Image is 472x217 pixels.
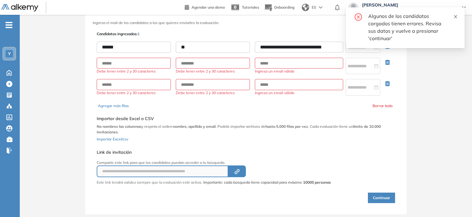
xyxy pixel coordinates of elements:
span: ES [312,5,316,10]
h5: Importar desde Excel o CSV [97,116,395,121]
span: Tutoriales [242,5,259,10]
p: Comparte este link para que los candidatos puedan acceder a tu búsqueda. [97,160,331,165]
div: Algunos de los candidatos cargados tienen errores. Revisa sus datos y vuelve a presionar 'continuar' [368,12,457,42]
p: Este link tendrá validez siempre que la evaluación esté activa. [97,180,202,185]
span: 1 [137,31,140,36]
span: [PERSON_NAME] [362,2,456,7]
i: - [6,24,12,26]
span: Debe tener entre 2 y 30 caracteres [176,90,250,96]
span: Debe tener entre 2 y 30 caracteres [97,69,171,74]
p: Candidatos ingresados: [97,31,140,37]
button: Importar Excel/csv [97,135,128,142]
span: Ingresa un email válido [255,90,343,96]
b: No nombres las columnas [97,124,141,129]
span: Debe tener entre 2 y 30 caracteres [176,69,250,74]
strong: 10000 personas [303,180,331,185]
h3: Ingresa el mail de los candidatos a los que quieres enviarles la evaluación. [93,21,399,25]
b: límite de 10.000 invitaciones [97,124,381,134]
p: y respeta el orden: . Podrás importar archivos de . Cada evaluación tiene un . [97,124,395,135]
img: world [302,4,309,11]
img: Logo [1,4,38,12]
button: Borrar todo [373,103,393,109]
span: Y [8,51,11,56]
div: Widget de chat [441,187,472,217]
span: close-circle [355,12,362,21]
button: Agregar más filas [98,103,129,109]
button: Continuar [368,193,395,203]
span: Importar Excel/csv [97,137,128,141]
b: nombre, apellido y email [173,124,216,129]
span: close [453,15,458,19]
b: hasta 5.000 filas por vez [265,124,308,129]
span: Onboarding [274,5,294,10]
h5: Link de invitación [97,150,331,155]
img: arrow [319,6,322,9]
span: Importante: cada búsqueda tiene capacidad para máximo [203,180,331,185]
span: Ingresa un email válido [255,69,343,74]
button: Onboarding [264,1,294,14]
iframe: Chat Widget [441,187,472,217]
span: Agendar una demo [192,5,225,10]
span: Debe tener entre 2 y 30 caracteres [97,90,171,96]
a: Agendar una demo [185,3,225,10]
